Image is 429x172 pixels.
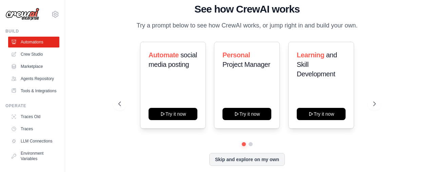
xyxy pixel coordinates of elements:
[8,123,59,134] a: Traces
[133,21,361,31] p: Try a prompt below to see how CrewAI works, or jump right in and build your own.
[8,37,59,47] a: Automations
[297,51,337,78] span: and Skill Development
[8,61,59,72] a: Marketplace
[222,61,270,68] span: Project Manager
[149,51,197,68] span: social media posting
[118,3,376,15] h1: See how CrewAI works
[209,153,285,166] button: Skip and explore on my own
[149,108,197,120] button: Try it now
[222,108,271,120] button: Try it now
[8,111,59,122] a: Traces Old
[222,51,250,59] span: Personal
[297,51,324,59] span: Learning
[8,85,59,96] a: Tools & Integrations
[8,136,59,147] a: LLM Connections
[5,28,59,34] div: Build
[8,148,59,164] a: Environment Variables
[149,51,179,59] span: Automate
[8,49,59,60] a: Crew Studio
[5,103,59,109] div: Operate
[297,108,346,120] button: Try it now
[8,73,59,84] a: Agents Repository
[5,8,39,21] img: Logo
